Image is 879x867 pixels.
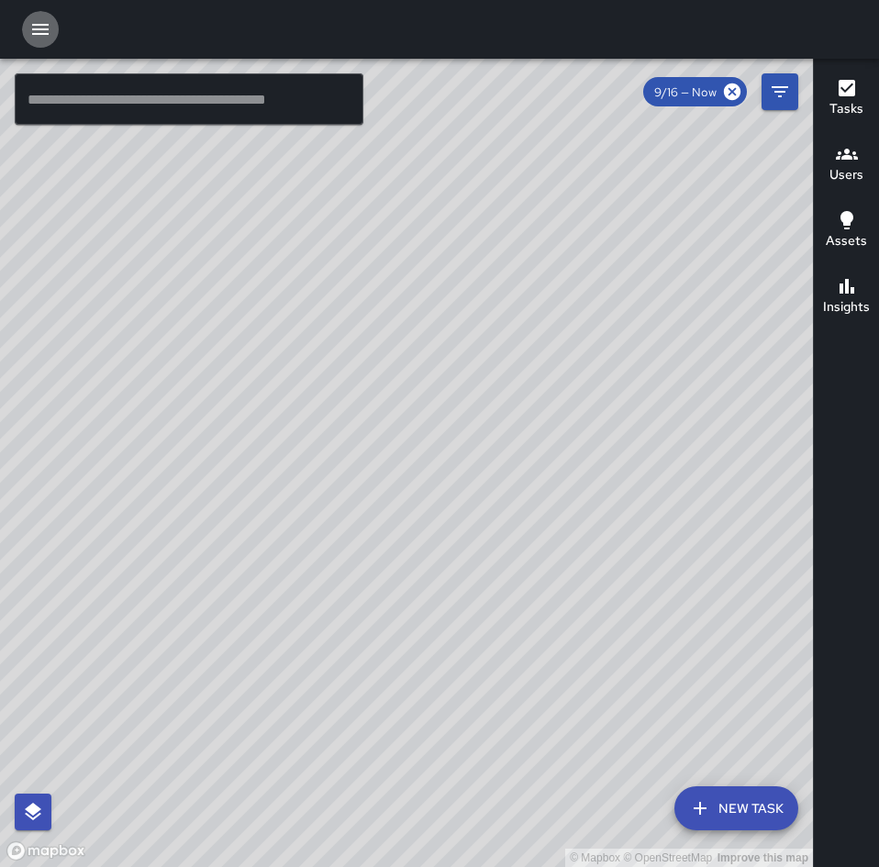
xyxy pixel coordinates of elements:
[814,132,879,198] button: Users
[643,84,728,100] span: 9/16 — Now
[814,198,879,264] button: Assets
[814,66,879,132] button: Tasks
[829,99,863,119] h6: Tasks
[674,786,798,830] button: New Task
[762,73,798,110] button: Filters
[823,297,870,317] h6: Insights
[829,165,863,185] h6: Users
[826,231,867,251] h6: Assets
[814,264,879,330] button: Insights
[643,77,747,106] div: 9/16 — Now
